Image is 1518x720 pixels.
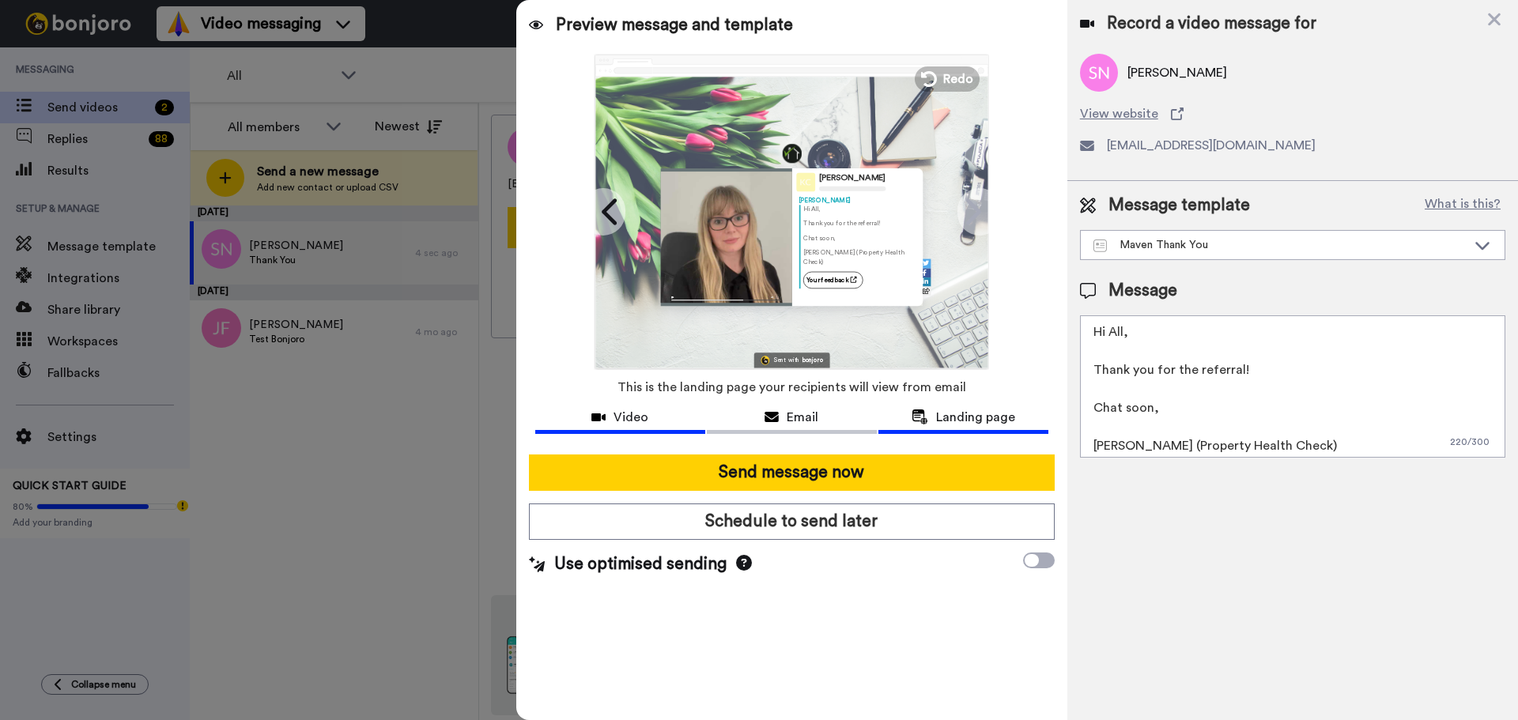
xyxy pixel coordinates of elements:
p: Hi All, [802,205,916,213]
div: Sent with [774,357,799,363]
button: Send message now [529,454,1055,491]
p: Thank you for the referral! [802,219,916,228]
span: Use optimised sending [554,552,727,576]
img: Profile Image [796,172,815,191]
img: player-controls-full.svg [660,290,791,305]
span: Email [787,408,818,427]
p: [PERSON_NAME] (Property Health Check) [802,247,916,266]
button: What is this? [1420,194,1505,217]
div: Maven Thank You [1093,237,1467,253]
a: Your feedback [802,271,863,288]
img: Message-temps.svg [1093,239,1107,252]
span: Message template [1108,194,1250,217]
a: View website [1080,104,1505,123]
span: View website [1080,104,1158,123]
button: Schedule to send later [529,503,1055,540]
span: Message [1108,279,1177,303]
span: Video [614,408,648,427]
div: [PERSON_NAME] [819,173,885,183]
img: Bonjoro Logo [761,356,769,364]
div: [PERSON_NAME] [799,195,916,204]
span: This is the landing page your recipients will view from email [617,370,966,405]
textarea: Hi All, Thank you for the referral! Chat soon, [PERSON_NAME] (Property Health Check) [1080,315,1505,458]
span: [EMAIL_ADDRESS][DOMAIN_NAME] [1107,136,1316,155]
img: 997b726e-dfe6-40bc-bfb7-e9b830ee5135 [782,144,801,163]
span: Landing page [936,408,1015,427]
div: bonjoro [802,357,822,363]
p: Chat soon, [802,233,916,242]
